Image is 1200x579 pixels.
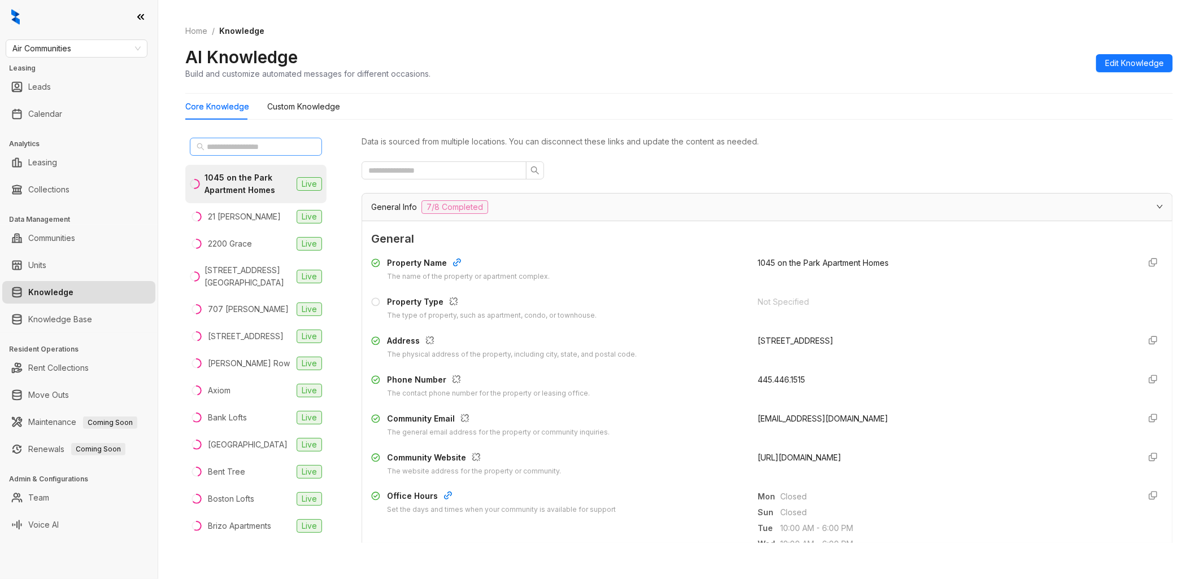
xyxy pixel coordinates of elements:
[208,493,254,505] div: Boston Lofts
[387,466,561,477] div: The website address for the property or community.
[297,177,322,191] span: Live
[185,100,249,113] div: Core Knowledge
[197,143,205,151] span: search
[2,411,155,433] li: Maintenance
[387,257,550,271] div: Property Name
[2,151,155,174] li: Leasing
[758,490,780,503] span: Mon
[28,281,73,304] a: Knowledge
[387,427,610,438] div: The general email address for the property or community inquiries.
[780,522,1131,534] span: 10:00 AM - 6:00 PM
[387,310,597,321] div: The type of property, such as apartment, condo, or townhouse.
[2,357,155,379] li: Rent Collections
[1156,203,1163,210] span: expanded
[2,76,155,98] li: Leads
[387,388,590,399] div: The contact phone number for the property or leasing office.
[758,522,780,534] span: Tue
[28,384,69,406] a: Move Outs
[2,486,155,509] li: Team
[208,384,231,397] div: Axiom
[758,414,888,423] span: [EMAIL_ADDRESS][DOMAIN_NAME]
[780,506,1131,519] span: Closed
[387,374,590,388] div: Phone Number
[387,413,610,427] div: Community Email
[387,271,550,282] div: The name of the property or apartment complex.
[2,254,155,277] li: Units
[185,46,298,68] h2: AI Knowledge
[421,200,488,214] span: 7/8 Completed
[297,330,322,343] span: Live
[28,227,75,249] a: Communities
[531,166,540,175] span: search
[28,76,51,98] a: Leads
[9,344,158,354] h3: Resident Operations
[758,375,805,384] span: 445.446.1515
[83,416,137,429] span: Coming Soon
[297,302,322,316] span: Live
[758,258,889,267] span: 1045 on the Park Apartment Homes
[208,303,289,315] div: 707 [PERSON_NAME]
[297,270,322,283] span: Live
[2,178,155,201] li: Collections
[780,538,1131,550] span: 10:00 AM - 6:00 PM
[387,451,561,466] div: Community Website
[9,63,158,73] h3: Leasing
[387,349,637,360] div: The physical address of the property, including city, state, and postal code.
[9,214,158,225] h3: Data Management
[219,26,264,36] span: Knowledge
[2,514,155,536] li: Voice AI
[208,466,245,478] div: Bent Tree
[1096,54,1173,72] button: Edit Knowledge
[387,505,616,515] div: Set the days and times when your community is available for support
[387,490,616,505] div: Office Hours
[28,103,62,125] a: Calendar
[2,308,155,331] li: Knowledge Base
[11,9,20,25] img: logo
[185,68,431,80] div: Build and customize automated messages for different occasions.
[28,151,57,174] a: Leasing
[212,25,215,37] li: /
[12,40,141,57] span: Air Communities
[297,210,322,223] span: Live
[208,357,290,370] div: [PERSON_NAME] Row
[2,281,155,304] li: Knowledge
[208,330,284,343] div: [STREET_ADDRESS]
[28,438,125,460] a: RenewalsComing Soon
[780,490,1131,503] span: Closed
[208,210,281,223] div: 21 [PERSON_NAME]
[387,296,597,310] div: Property Type
[28,514,59,536] a: Voice AI
[208,438,288,451] div: [GEOGRAPHIC_DATA]
[758,538,780,550] span: Wed
[28,357,89,379] a: Rent Collections
[297,411,322,424] span: Live
[758,506,780,519] span: Sun
[183,25,210,37] a: Home
[208,411,247,424] div: Bank Lofts
[9,139,158,149] h3: Analytics
[28,486,49,509] a: Team
[208,520,271,532] div: Brizo Apartments
[297,519,322,533] span: Live
[9,474,158,484] h3: Admin & Configurations
[362,194,1172,221] div: General Info7/8 Completed
[371,230,1163,248] span: General
[205,264,292,289] div: [STREET_ADDRESS][GEOGRAPHIC_DATA]
[208,238,252,250] div: 2200 Grace
[362,135,1173,148] div: Data is sourced from multiple locations. You can disconnect these links and update the content as...
[2,103,155,125] li: Calendar
[297,384,322,397] span: Live
[267,100,340,113] div: Custom Knowledge
[28,308,92,331] a: Knowledge Base
[2,384,155,406] li: Move Outs
[71,443,125,455] span: Coming Soon
[297,465,322,479] span: Live
[387,335,637,349] div: Address
[297,438,322,451] span: Live
[297,237,322,251] span: Live
[758,335,1131,347] div: [STREET_ADDRESS]
[2,227,155,249] li: Communities
[371,201,417,213] span: General Info
[28,178,69,201] a: Collections
[2,438,155,460] li: Renewals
